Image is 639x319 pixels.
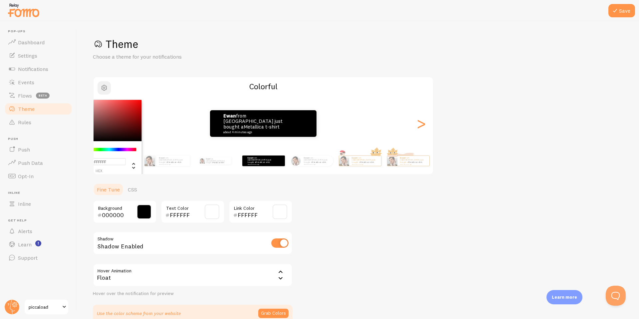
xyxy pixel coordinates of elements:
div: Learn more [546,290,582,304]
a: Metallica t-shirt [408,161,422,163]
h1: Theme [93,37,623,51]
p: from [GEOGRAPHIC_DATA] just bought a [206,157,228,164]
span: beta [36,93,50,99]
span: Settings [18,52,37,59]
strong: ewan [206,158,210,160]
a: Flows beta [4,89,73,102]
span: Pop-ups [8,29,73,34]
p: from [GEOGRAPHIC_DATA] just bought a [400,157,427,165]
a: Metallica t-shirt [244,124,280,130]
small: about 4 minutes ago [400,163,426,165]
span: Theme [18,106,35,112]
a: Rules [4,116,73,129]
strong: ewan [159,157,164,159]
div: Float [93,263,293,287]
small: about 4 minutes ago [248,163,274,165]
span: hex [72,169,126,173]
a: Metallica t-shirt [360,161,374,163]
iframe: Help Scout Beacon - Open [606,286,626,306]
img: Fomo [144,156,155,166]
p: from [GEOGRAPHIC_DATA] just bought a [223,113,290,134]
a: Metallica t-shirt [256,161,270,163]
svg: <p>Watch New Feature Tutorials!</p> [35,240,41,246]
span: Learn [18,241,32,248]
a: CSS [124,183,141,196]
small: about 4 minutes ago [159,163,186,165]
a: Dashboard [4,36,73,49]
a: piccaload [24,299,69,315]
small: about 4 minutes ago [352,163,378,165]
button: Grab Colors [258,309,289,318]
a: Theme [4,102,73,116]
span: Flows [18,92,32,99]
a: Settings [4,49,73,62]
span: Push Data [18,159,43,166]
small: about 4 minutes ago [223,131,288,134]
a: Alerts [4,224,73,238]
div: Next slide [417,100,425,148]
p: from [GEOGRAPHIC_DATA] just bought a [304,157,330,165]
strong: ewan [352,157,357,159]
span: Inline [18,200,31,207]
span: Events [18,79,34,86]
a: Metallica t-shirt [312,161,326,163]
span: Support [18,254,38,261]
span: Get Help [8,218,73,223]
div: Previous slide [102,100,109,148]
div: Change another color definition [126,158,136,173]
a: Push Data [4,156,73,169]
a: Push [4,143,73,156]
p: Choose a theme for your notifications [93,53,253,61]
a: Learn [4,238,73,251]
p: from [GEOGRAPHIC_DATA] just bought a [352,157,378,165]
div: Hover over the notification for preview [93,291,293,297]
span: Push [18,146,30,153]
span: Opt-In [18,173,34,179]
span: Push [8,137,73,141]
span: Inline [8,191,73,195]
span: Alerts [18,228,32,234]
a: Metallica t-shirt [213,161,224,163]
a: Opt-In [4,169,73,183]
a: Events [4,76,73,89]
p: Use the color scheme from your website [97,310,181,317]
p: from [GEOGRAPHIC_DATA] just bought a [159,157,187,165]
div: Chrome color picker [67,100,142,177]
div: Shadow Enabled [93,231,293,256]
strong: ewan [248,157,253,159]
span: Rules [18,119,31,126]
img: Fomo [291,156,301,165]
img: Fomo [339,156,349,166]
a: Notifications [4,62,73,76]
a: Metallica t-shirt [167,161,181,163]
a: Fine Tune [93,183,124,196]
strong: ewan [304,157,309,159]
span: piccaload [29,303,60,311]
small: about 4 minutes ago [304,163,330,165]
img: Fomo [387,156,397,166]
a: Inline [4,197,73,210]
h2: Colorful [94,81,433,92]
span: Notifications [18,66,48,72]
strong: ewan [223,113,236,119]
strong: ewan [400,157,405,159]
span: Dashboard [18,39,45,46]
p: Learn more [552,294,577,300]
a: Support [4,251,73,264]
img: fomo-relay-logo-orange.svg [7,2,40,19]
p: from [GEOGRAPHIC_DATA] just bought a [248,157,274,165]
img: Fomo [199,158,205,163]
